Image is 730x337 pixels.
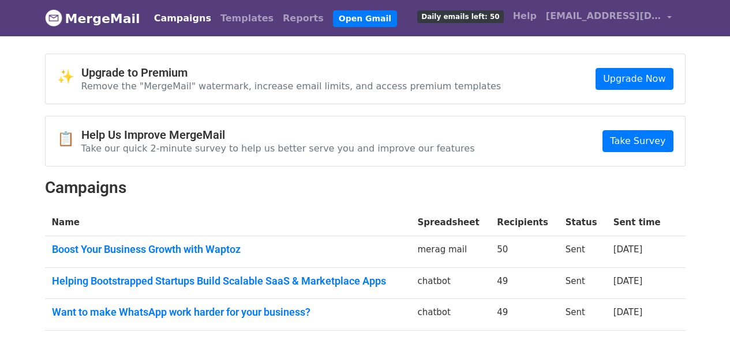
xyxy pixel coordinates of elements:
a: Upgrade Now [596,68,673,90]
td: Sent [559,299,607,331]
td: chatbot [410,299,490,331]
th: Recipients [490,209,558,236]
span: Daily emails left: 50 [417,10,503,23]
a: Help [508,5,541,28]
td: Sent [559,267,607,299]
img: MergeMail logo [45,9,62,26]
span: [EMAIL_ADDRESS][DOMAIN_NAME] [546,9,661,23]
a: [DATE] [613,307,643,317]
a: Daily emails left: 50 [413,5,508,28]
a: Campaigns [149,7,216,30]
a: Helping Bootstrapped Startups Build Scalable SaaS & Marketplace Apps [52,275,404,287]
th: Spreadsheet [410,209,490,236]
a: MergeMail [45,6,140,31]
th: Status [559,209,607,236]
a: [DATE] [613,276,643,286]
a: Open Gmail [333,10,397,27]
td: merag mail [410,236,490,268]
h2: Campaigns [45,178,686,198]
h4: Upgrade to Premium [81,66,501,79]
p: Remove the "MergeMail" watermark, increase email limits, and access premium templates [81,80,501,92]
p: Take our quick 2-minute survey to help us better serve you and improve our features [81,142,475,154]
td: chatbot [410,267,490,299]
span: 📋 [57,131,81,147]
td: 49 [490,267,558,299]
a: [DATE] [613,244,643,255]
a: Take Survey [602,130,673,152]
td: Sent [559,236,607,268]
a: Want to make WhatsApp work harder for your business? [52,306,404,319]
span: ✨ [57,69,81,85]
th: Sent time [607,209,671,236]
a: Templates [216,7,278,30]
h4: Help Us Improve MergeMail [81,128,475,142]
td: 50 [490,236,558,268]
a: Reports [278,7,328,30]
td: 49 [490,299,558,331]
a: [EMAIL_ADDRESS][DOMAIN_NAME] [541,5,676,32]
a: Boost Your Business Growth with Waptoz [52,243,404,256]
th: Name [45,209,411,236]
